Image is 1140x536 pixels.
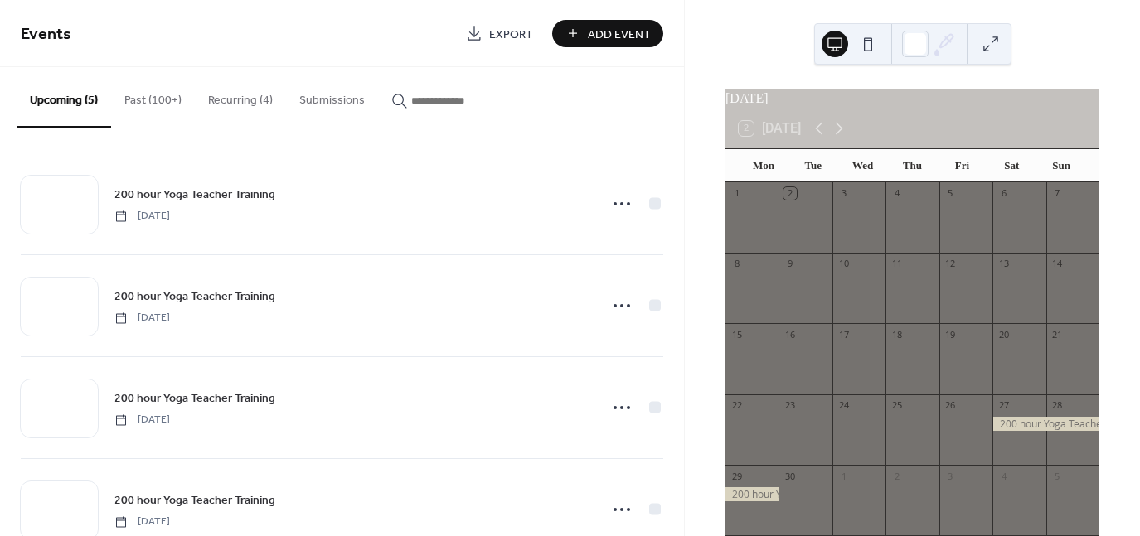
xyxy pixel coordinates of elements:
[114,185,275,204] a: 200 hour Yoga Teacher Training
[1036,149,1086,182] div: Sun
[783,470,796,482] div: 30
[730,187,743,200] div: 1
[890,258,903,270] div: 11
[937,149,987,182] div: Fri
[837,470,850,482] div: 1
[195,67,286,126] button: Recurring (4)
[997,328,1010,340] div: 20
[114,490,275,509] a: 200 hour Yoga Teacher Training
[114,311,170,326] span: [DATE]
[944,258,957,270] div: 12
[114,209,170,224] span: [DATE]
[944,399,957,412] div: 26
[730,470,743,482] div: 29
[730,399,743,412] div: 22
[783,328,796,340] div: 16
[992,417,1099,431] div: 200 hour Yoga Teacher Training
[837,399,850,412] div: 24
[725,89,1099,109] div: [DATE]
[987,149,1036,182] div: Sat
[890,328,903,340] div: 18
[114,390,275,408] span: 200 hour Yoga Teacher Training
[788,149,838,182] div: Tue
[454,20,546,47] a: Export
[837,187,850,200] div: 3
[114,288,275,306] span: 200 hour Yoga Teacher Training
[890,399,903,412] div: 25
[997,258,1010,270] div: 13
[588,26,651,43] span: Add Event
[944,187,957,200] div: 5
[890,187,903,200] div: 4
[114,186,275,204] span: 200 hour Yoga Teacher Training
[783,399,796,412] div: 23
[838,149,888,182] div: Wed
[1051,187,1064,200] div: 7
[114,389,275,408] a: 200 hour Yoga Teacher Training
[114,413,170,427] span: [DATE]
[114,514,170,529] span: [DATE]
[489,26,533,43] span: Export
[997,470,1010,482] div: 4
[1051,470,1064,482] div: 5
[997,399,1010,412] div: 27
[783,187,796,200] div: 2
[111,67,195,126] button: Past (100+)
[114,492,275,509] span: 200 hour Yoga Teacher Training
[1051,328,1064,340] div: 21
[725,487,779,501] div: 200 hour Yoga Teacher Training
[890,470,903,482] div: 2
[944,328,957,340] div: 19
[783,258,796,270] div: 9
[1051,399,1064,412] div: 28
[21,18,71,51] span: Events
[997,187,1010,200] div: 6
[286,67,378,126] button: Submissions
[944,470,957,482] div: 3
[837,258,850,270] div: 10
[837,328,850,340] div: 17
[739,149,788,182] div: Mon
[730,258,743,270] div: 8
[1051,258,1064,270] div: 14
[114,287,275,306] a: 200 hour Yoga Teacher Training
[17,67,111,128] button: Upcoming (5)
[888,149,938,182] div: Thu
[730,328,743,340] div: 15
[552,20,663,47] button: Add Event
